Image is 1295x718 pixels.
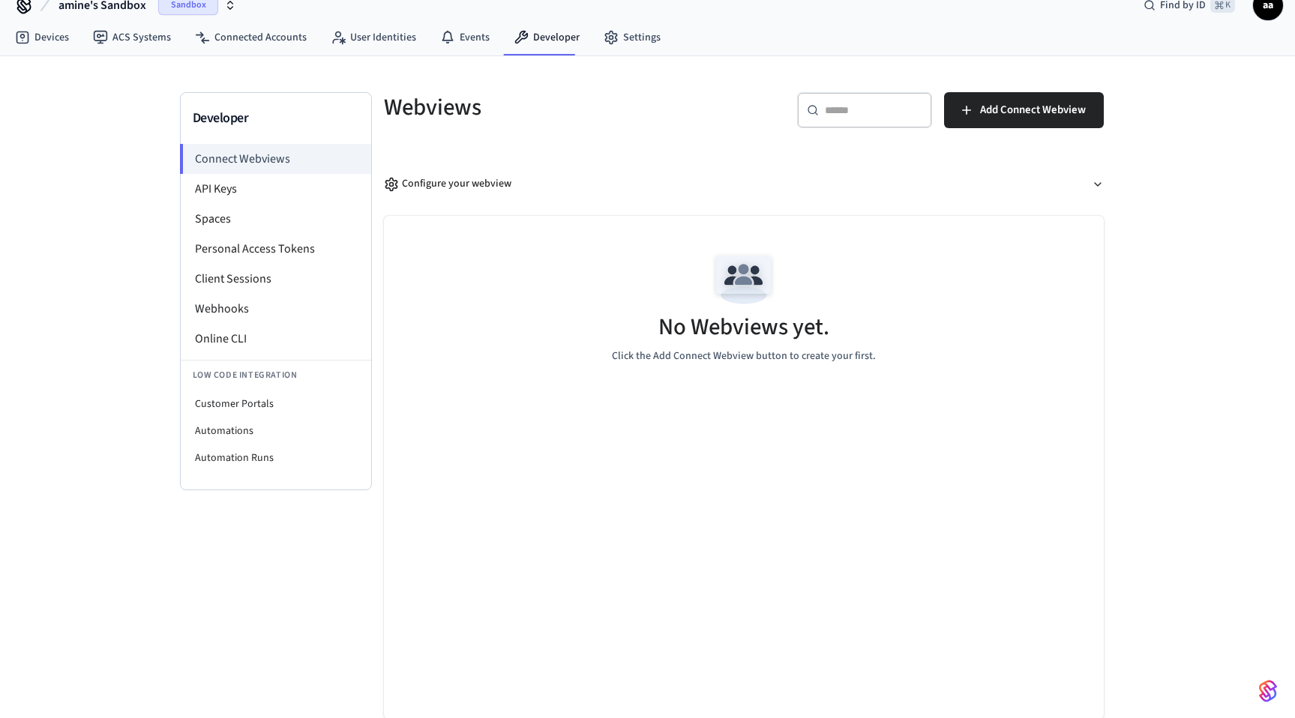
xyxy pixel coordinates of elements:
[181,174,371,204] li: API Keys
[181,417,371,444] li: Automations
[181,264,371,294] li: Client Sessions
[428,24,502,51] a: Events
[944,92,1104,128] button: Add Connect Webview
[181,444,371,471] li: Automation Runs
[319,24,428,51] a: User Identities
[181,294,371,324] li: Webhooks
[193,108,359,129] h3: Developer
[658,312,829,343] h5: No Webviews yet.
[384,164,1104,204] button: Configure your webview
[384,92,735,123] h5: Webviews
[980,100,1086,120] span: Add Connect Webview
[3,24,81,51] a: Devices
[502,24,592,51] a: Developer
[384,176,511,192] div: Configure your webview
[710,246,778,313] img: Team Empty State
[1259,679,1277,703] img: SeamLogoGradient.69752ec5.svg
[612,349,876,364] p: Click the Add Connect Webview button to create your first.
[181,204,371,234] li: Spaces
[181,360,371,390] li: Low Code Integration
[592,24,673,51] a: Settings
[81,24,183,51] a: ACS Systems
[181,324,371,354] li: Online CLI
[181,390,371,417] li: Customer Portals
[181,234,371,264] li: Personal Access Tokens
[183,24,319,51] a: Connected Accounts
[180,144,371,174] li: Connect Webviews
